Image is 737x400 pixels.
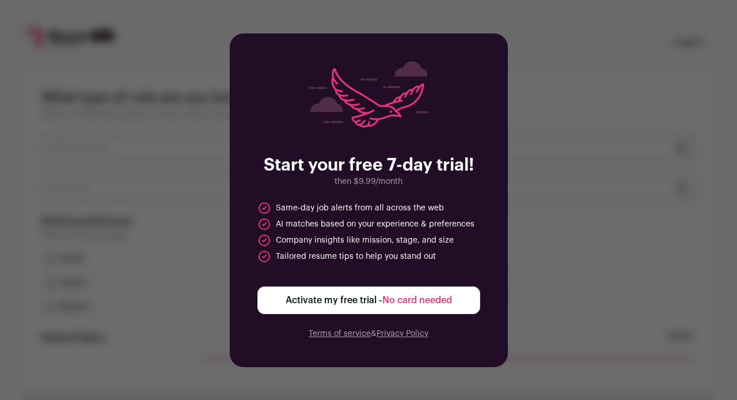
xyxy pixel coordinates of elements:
[257,176,480,187] p: then $9.99/month
[257,155,480,176] h2: Start your free 7-day trial!
[309,330,371,338] a: Terms of service
[257,328,480,339] p: &
[257,250,436,263] li: Tailored resume tips to help you stand out
[257,201,444,215] li: Same-day job alerts from all across the web
[257,286,480,314] button: Activate my free trial -No card needed
[309,61,428,127] img: raven-searching-graphic-persian-06fbb1bbfb1eb625e0a08d5c8885cd66b42d4a5dc34102e9b086ff89f5953142.png
[377,330,428,338] a: Privacy Policy
[257,217,474,231] li: AI matches based on your experience & preferences
[286,293,452,307] span: Activate my free trial -
[382,296,452,305] span: No card needed
[257,233,454,247] li: Company insights like mission, stage, and size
